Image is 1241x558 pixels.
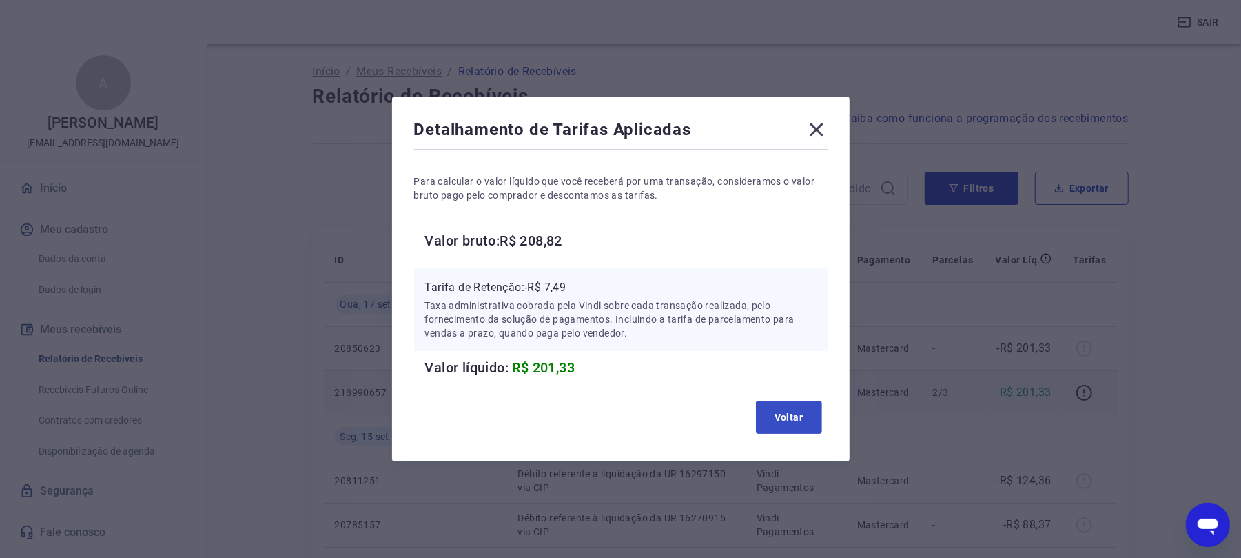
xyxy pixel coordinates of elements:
[1186,503,1230,547] iframe: Botão para abrir a janela de mensagens
[425,279,817,296] p: Tarifa de Retenção: -R$ 7,49
[513,359,575,376] span: R$ 201,33
[425,357,828,379] h6: Valor líquido:
[425,230,828,252] h6: Valor bruto: R$ 208,82
[414,175,828,202] p: Para calcular o valor líquido que você receberá por uma transação, consideramos o valor bruto pag...
[414,119,828,146] div: Detalhamento de Tarifas Aplicadas
[425,299,817,340] p: Taxa administrativa cobrada pela Vindi sobre cada transação realizada, pelo fornecimento da soluç...
[756,401,822,434] button: Voltar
